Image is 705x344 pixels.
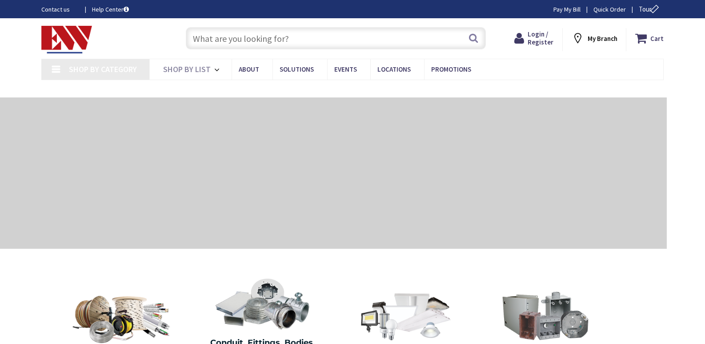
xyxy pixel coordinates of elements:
span: Events [334,65,357,73]
strong: Cart [650,30,664,46]
a: Help Center [92,5,129,14]
span: Shop By Category [69,64,137,74]
span: Locations [377,65,411,73]
a: Contact us [41,5,78,14]
input: What are you looking for? [186,27,486,49]
span: Login / Register [528,30,553,46]
span: Tour [639,5,661,13]
span: About [239,65,259,73]
span: Promotions [431,65,471,73]
div: My Branch [572,30,617,46]
span: Shop By List [163,64,211,74]
a: Login / Register [514,30,553,46]
a: Pay My Bill [553,5,581,14]
span: Solutions [280,65,314,73]
a: Cart [635,30,664,46]
a: Quick Order [593,5,626,14]
img: Electrical Wholesalers, Inc. [41,26,92,53]
strong: My Branch [588,34,617,43]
